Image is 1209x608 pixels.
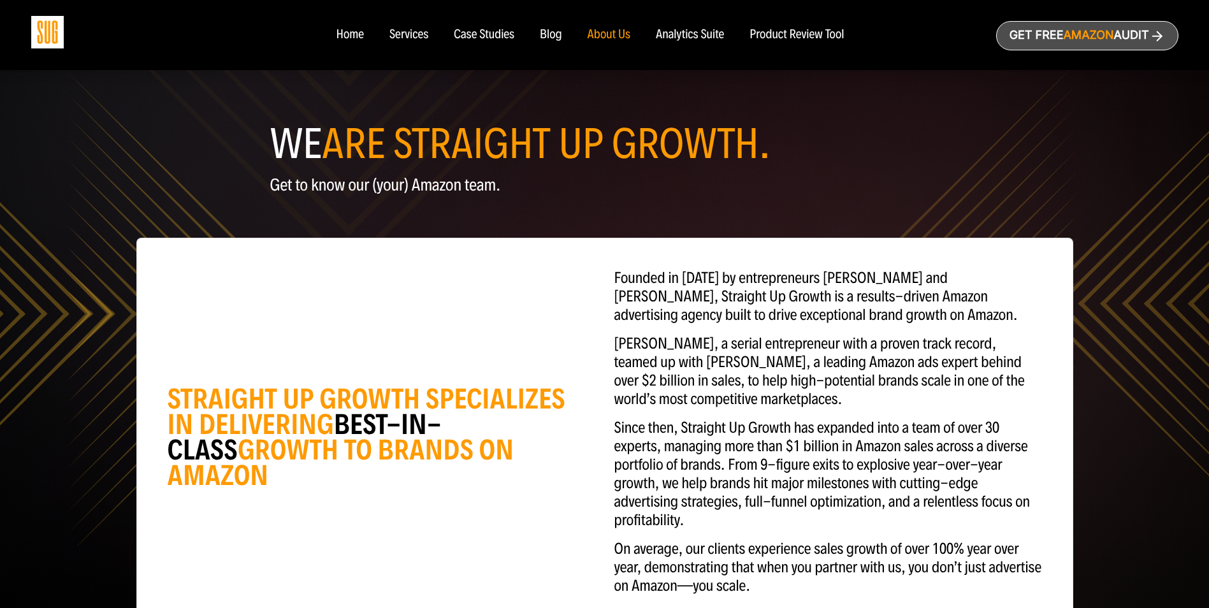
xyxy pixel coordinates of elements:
[454,28,514,42] a: Case Studies
[614,540,1042,595] p: On average, our clients experience sales growth of over 100% year over year, demonstrating that w...
[614,419,1042,530] p: Since then, Straight Up Growth has expanded into a team of over 30 experts, managing more than $1...
[749,28,844,42] a: Product Review Tool
[31,16,64,48] img: Sug
[168,407,442,467] span: BEST-IN-CLASS
[322,119,771,170] span: ARE STRAIGHT UP GROWTH.
[996,21,1178,50] a: Get freeAmazonAudit
[270,176,939,194] p: Get to know our (your) Amazon team.
[614,335,1042,409] p: [PERSON_NAME], a serial entrepreneur with a proven track record, teamed up with [PERSON_NAME], a ...
[656,28,724,42] a: Analytics Suite
[1063,29,1113,42] span: Amazon
[540,28,562,42] a: Blog
[336,28,363,42] a: Home
[614,269,1042,324] p: Founded in [DATE] by entrepreneurs [PERSON_NAME] and [PERSON_NAME], Straight Up Growth is a resul...
[588,28,631,42] a: About Us
[168,386,595,488] div: STRAIGHT UP GROWTH SPECIALIZES IN DELIVERING GROWTH TO BRANDS ON AMAZON
[270,125,939,163] h1: WE
[389,28,428,42] a: Services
